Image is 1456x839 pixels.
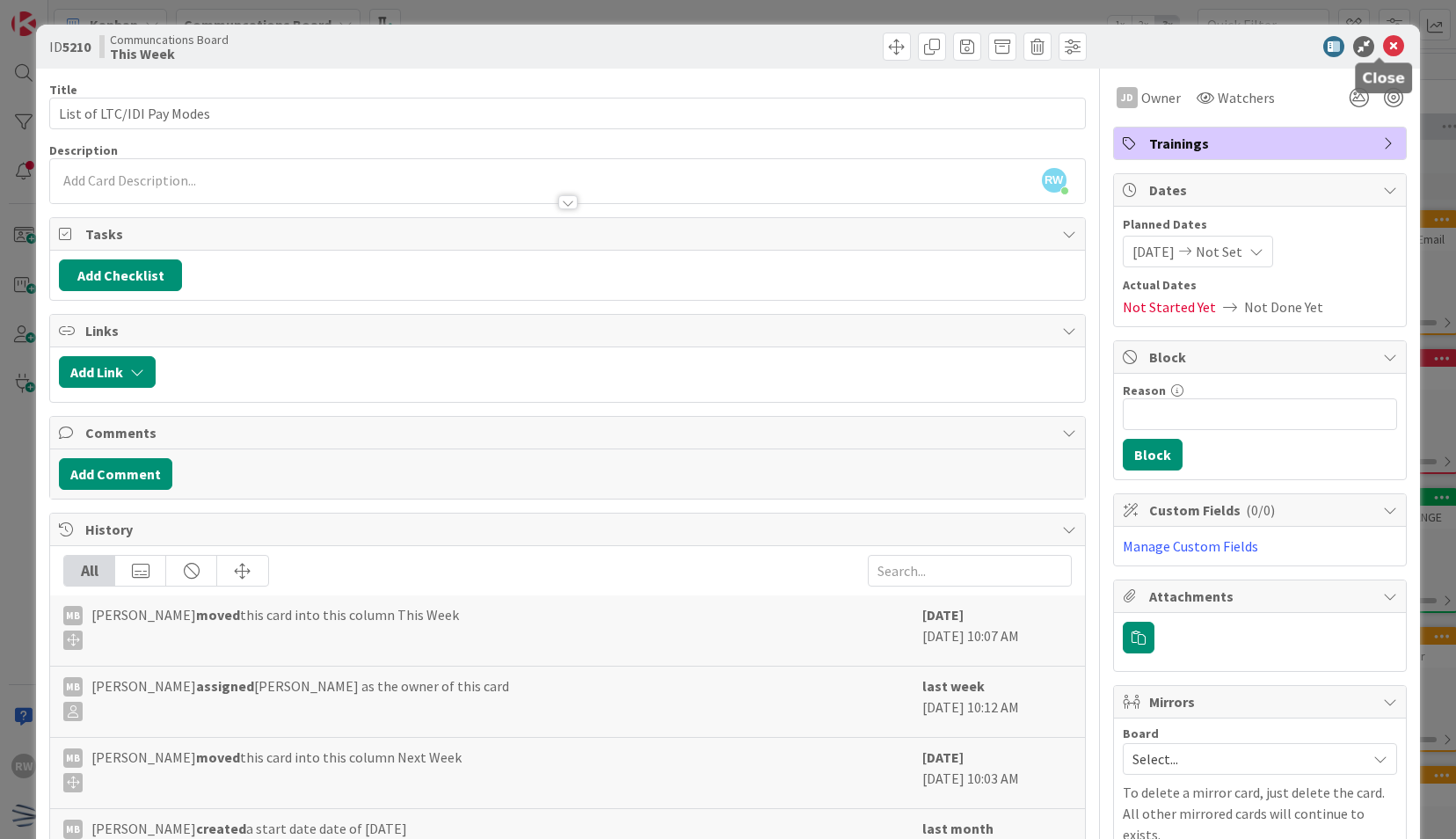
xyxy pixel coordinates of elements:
[1123,215,1397,234] span: Planned Dates
[196,820,246,837] b: created
[49,98,1085,129] input: type card name here...
[63,677,83,697] div: MB
[91,747,462,792] span: [PERSON_NAME] this card into this column Next Week
[85,223,1052,244] span: Tasks
[1117,87,1138,108] div: JD
[110,33,229,47] span: Communcations Board
[49,142,118,158] span: Description
[91,675,509,721] span: [PERSON_NAME] [PERSON_NAME] as the owner of this card
[1123,383,1166,398] label: Reason
[1123,296,1216,317] span: Not Started Yet
[1149,586,1374,607] span: Attachments
[922,675,1072,728] div: [DATE] 10:12 AM
[1246,501,1275,519] span: ( 0/0 )
[110,47,229,61] b: This Week
[1149,500,1374,521] span: Custom Fields
[63,748,83,768] div: MB
[1244,296,1323,317] span: Not Done Yet
[63,606,83,625] div: MB
[91,604,459,650] span: [PERSON_NAME] this card into this column This Week
[1196,241,1242,262] span: Not Set
[1362,69,1405,86] h5: Close
[59,259,182,291] button: Add Checklist
[59,458,172,490] button: Add Comment
[196,606,240,624] b: moved
[922,677,985,695] b: last week
[1141,87,1181,108] span: Owner
[922,748,964,766] b: [DATE]
[63,820,83,839] div: MB
[1149,691,1374,712] span: Mirrors
[85,422,1052,443] span: Comments
[1132,241,1175,262] span: [DATE]
[868,555,1072,587] input: Search...
[1123,727,1159,740] span: Board
[196,677,254,695] b: assigned
[922,606,964,624] b: [DATE]
[922,820,994,837] b: last month
[1218,87,1275,108] span: Watchers
[1132,747,1358,771] span: Select...
[49,36,91,57] span: ID
[1042,168,1067,193] span: RW
[59,356,156,388] button: Add Link
[922,604,1072,657] div: [DATE] 10:07 AM
[62,38,91,55] b: 5210
[1149,347,1374,368] span: Block
[1123,537,1258,555] a: Manage Custom Fields
[1149,133,1374,154] span: Trainings
[85,519,1052,540] span: History
[85,320,1052,341] span: Links
[49,82,77,98] label: Title
[64,556,115,586] div: All
[196,748,240,766] b: moved
[1123,276,1397,295] span: Actual Dates
[922,747,1072,799] div: [DATE] 10:03 AM
[1149,179,1374,201] span: Dates
[1123,439,1183,471] button: Block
